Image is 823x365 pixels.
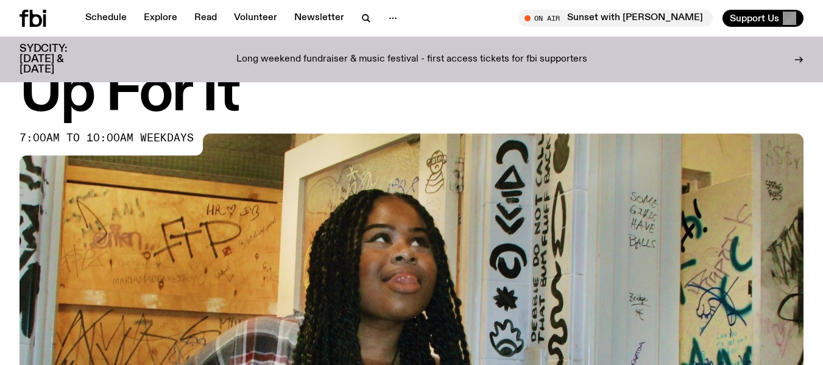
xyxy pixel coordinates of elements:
[19,44,97,75] h3: SYDCITY: [DATE] & [DATE]
[236,54,587,65] p: Long weekend fundraiser & music festival - first access tickets for fbi supporters
[19,133,194,143] span: 7:00am to 10:00am weekdays
[227,10,284,27] a: Volunteer
[187,10,224,27] a: Read
[722,10,804,27] button: Support Us
[78,10,134,27] a: Schedule
[287,10,351,27] a: Newsletter
[730,13,779,24] span: Support Us
[518,10,713,27] button: On AirSunset with [PERSON_NAME]
[19,66,804,121] h1: Up For It
[136,10,185,27] a: Explore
